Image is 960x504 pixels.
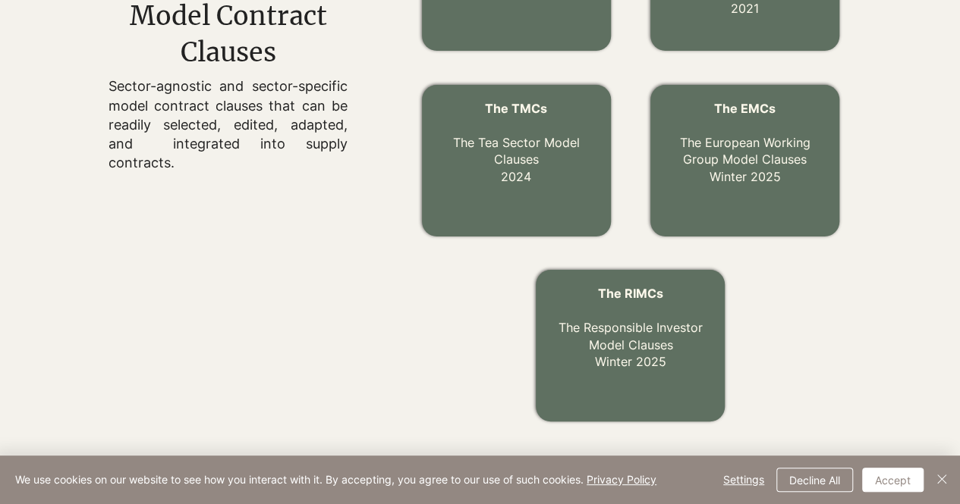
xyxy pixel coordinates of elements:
[680,101,810,184] a: The EMCs The European Working Group Model ClausesWinter 2025
[598,286,663,301] span: The RIMCs
[485,101,547,116] span: The TMCs
[714,101,776,116] span: The EMCs
[933,468,951,492] button: Close
[587,473,656,486] a: Privacy Policy
[559,286,703,369] a: The RIMCs The Responsible Investor Model ClausesWinter 2025
[862,468,924,492] button: Accept
[109,77,348,172] p: Sector-agnostic and sector-specific model contract clauses that can be readily selected, edited, ...
[723,468,764,491] span: Settings
[776,468,853,492] button: Decline All
[453,101,580,184] a: The TMCs The Tea Sector Model Clauses2024
[933,470,951,488] img: Close
[15,473,656,487] span: We use cookies on our website to see how you interact with it. By accepting, you agree to our use...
